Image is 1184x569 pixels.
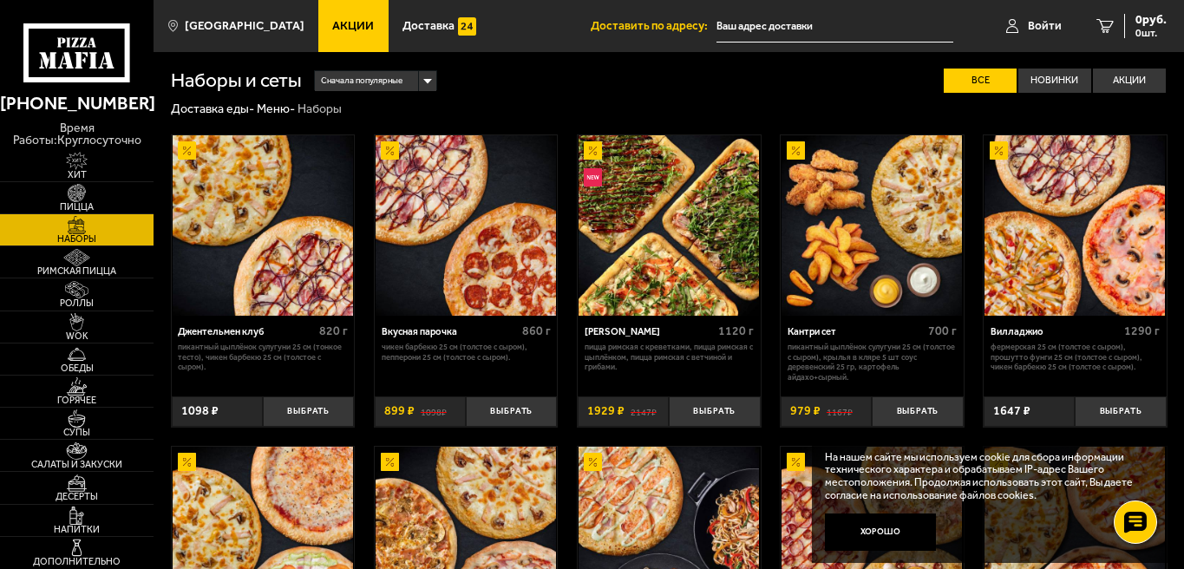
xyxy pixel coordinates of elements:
[872,396,963,427] button: Выбрать
[178,342,347,371] p: Пикантный цыплёнок сулугуни 25 см (тонкое тесто), Чикен Барбекю 25 см (толстое с сыром).
[787,453,805,471] img: Акционный
[1028,20,1062,32] span: Войти
[376,135,556,316] img: Вкусная парочка
[257,101,295,116] a: Меню-
[827,405,853,417] s: 1167 ₽
[384,405,415,417] span: 899 ₽
[928,324,957,338] span: 700 г
[381,453,399,471] img: Акционный
[381,141,399,160] img: Акционный
[825,451,1145,502] p: На нашем сайте мы используем cookie для сбора информации технического характера и обрабатываем IP...
[382,326,518,338] div: Вкусная парочка
[993,405,1030,417] span: 1647 ₽
[591,20,716,32] span: Доставить по адресу:
[631,405,657,417] s: 2147 ₽
[263,396,354,427] button: Выбрать
[984,135,1165,316] img: Вилладжио
[1075,396,1166,427] button: Выбрать
[991,326,1120,338] div: Вилладжио
[172,135,355,316] a: АкционныйДжентельмен клуб
[332,20,374,32] span: Акции
[522,324,551,338] span: 860 г
[584,168,602,186] img: Новинка
[578,135,761,316] a: АкционныйНовинкаМама Миа
[298,101,342,117] div: Наборы
[1093,69,1166,92] label: Акции
[991,342,1160,371] p: Фермерская 25 см (толстое с сыром), Прошутто Фунги 25 см (толстое с сыром), Чикен Барбекю 25 см (...
[466,396,557,427] button: Выбрать
[669,396,760,427] button: Выбрать
[787,141,805,160] img: Акционный
[788,326,924,338] div: Кантри сет
[1135,14,1167,26] span: 0 руб.
[579,135,759,316] img: Мама Миа
[171,101,254,116] a: Доставка еды-
[984,135,1167,316] a: АкционныйВилладжио
[171,71,302,91] h1: Наборы и сеты
[781,135,964,316] a: АкционныйКантри сет
[716,10,953,43] input: Ваш адрес доставки
[458,17,476,36] img: 15daf4d41897b9f0e9f617042186c801.svg
[173,135,353,316] img: Джентельмен клуб
[782,135,962,316] img: Кантри сет
[990,141,1008,160] img: Акционный
[944,69,1017,92] label: Все
[319,324,348,338] span: 820 г
[584,141,602,160] img: Акционный
[587,405,625,417] span: 1929 ₽
[585,342,754,371] p: Пицца Римская с креветками, Пицца Римская с цыплёнком, Пицца Римская с ветчиной и грибами.
[185,20,304,32] span: [GEOGRAPHIC_DATA]
[1018,69,1091,92] label: Новинки
[585,326,714,338] div: [PERSON_NAME]
[382,342,551,362] p: Чикен Барбекю 25 см (толстое с сыром), Пепперони 25 см (толстое с сыром).
[421,405,447,417] s: 1098 ₽
[584,453,602,471] img: Акционный
[321,69,402,93] span: Сначала популярные
[825,513,936,551] button: Хорошо
[375,135,558,316] a: АкционныйВкусная парочка
[1135,28,1167,38] span: 0 шт.
[402,20,455,32] span: Доставка
[178,326,314,338] div: Джентельмен клуб
[790,405,821,417] span: 979 ₽
[718,324,754,338] span: 1120 г
[1124,324,1160,338] span: 1290 г
[178,141,196,160] img: Акционный
[178,453,196,471] img: Акционный
[788,342,957,382] p: Пикантный цыплёнок сулугуни 25 см (толстое с сыром), крылья в кляре 5 шт соус деревенский 25 гр, ...
[181,405,219,417] span: 1098 ₽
